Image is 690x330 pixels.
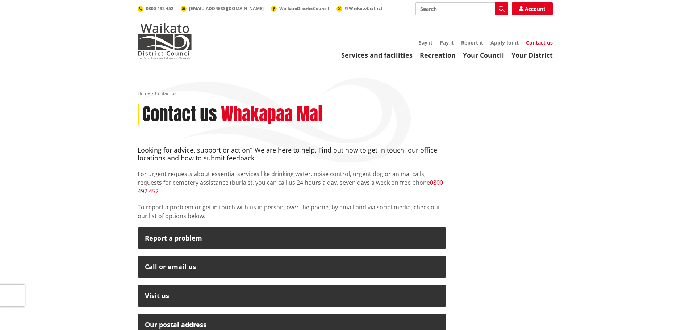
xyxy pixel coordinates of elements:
span: Contact us [155,90,176,96]
h2: Whakapaa Mai [221,104,322,125]
h1: Contact us [142,104,217,125]
p: Visit us [145,292,426,300]
input: Search input [415,2,508,15]
h4: Looking for advice, support or action? We are here to help. Find out how to get in touch, our off... [138,146,446,162]
a: Say it [419,39,432,46]
nav: breadcrumb [138,91,553,97]
span: [EMAIL_ADDRESS][DOMAIN_NAME] [189,5,264,12]
a: @WaikatoDistrict [336,5,382,11]
p: To report a problem or get in touch with us in person, over the phone, by email and via social me... [138,203,446,220]
span: @WaikatoDistrict [345,5,382,11]
a: Your Council [463,51,504,59]
span: 0800 492 452 [146,5,173,12]
a: Home [138,90,150,96]
div: Call or email us [145,263,426,271]
a: Report it [461,39,483,46]
img: Waikato District Council - Te Kaunihera aa Takiwaa o Waikato [138,23,192,59]
button: Call or email us [138,256,446,278]
a: Recreation [420,51,456,59]
a: Pay it [440,39,454,46]
a: Account [512,2,553,15]
a: 0800 492 452 [138,179,443,195]
span: WaikatoDistrictCouncil [279,5,329,12]
a: Your District [511,51,553,59]
p: Report a problem [145,235,426,242]
a: Services and facilities [341,51,413,59]
h2: Our postal address [145,321,426,329]
a: WaikatoDistrictCouncil [271,5,329,12]
button: Report a problem [138,227,446,249]
a: 0800 492 452 [138,5,173,12]
p: For urgent requests about essential services like drinking water, noise control, urgent dog or an... [138,170,446,196]
button: Visit us [138,285,446,307]
a: Contact us [526,39,553,47]
a: [EMAIL_ADDRESS][DOMAIN_NAME] [181,5,264,12]
a: Apply for it [490,39,519,46]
